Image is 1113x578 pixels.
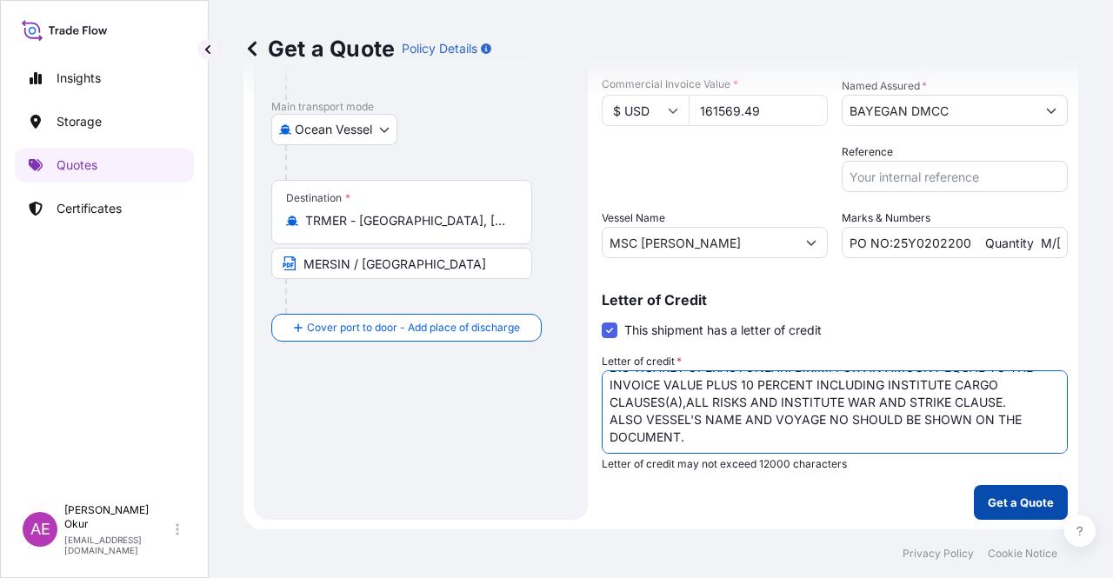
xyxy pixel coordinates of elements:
button: Show suggestions [796,227,827,258]
p: Certificates [57,200,122,217]
button: Cover port to door - Add place of discharge [271,314,542,342]
label: Marks & Numbers [842,209,930,227]
div: Destination [286,191,350,205]
label: Vessel Name [602,209,665,227]
p: Letter of credit may not exceed 12000 characters [602,457,1068,471]
p: Policy Details [402,40,477,57]
a: Storage [15,104,194,139]
p: Quotes [57,156,97,174]
span: This shipment has a letter of credit [624,322,822,339]
p: [EMAIL_ADDRESS][DOMAIN_NAME] [64,535,172,555]
a: Quotes [15,148,194,183]
p: Storage [57,113,102,130]
span: Ocean Vessel [295,121,372,138]
span: AE [30,521,50,538]
button: Show suggestions [1036,95,1067,126]
a: Cookie Notice [988,547,1057,561]
input: Number1, number2,... [842,227,1068,258]
span: Cover port to door - Add place of discharge [307,319,520,336]
input: Destination [305,212,510,229]
p: Get a Quote [988,494,1054,511]
p: Letter of Credit [602,293,1068,307]
input: Type to search vessel name or IMO [603,227,796,258]
label: Letter of credit [602,353,682,370]
input: Full name [843,95,1036,126]
input: Text to appear on certificate [271,248,532,279]
p: Get a Quote [243,35,395,63]
button: Select transport [271,114,397,145]
a: Certificates [15,191,194,226]
a: Insights [15,61,194,96]
input: Your internal reference [842,161,1068,192]
a: Privacy Policy [903,547,974,561]
p: [PERSON_NAME] Okur [64,503,172,531]
p: Main transport mode [271,100,570,114]
button: Get a Quote [974,485,1068,520]
p: Insights [57,70,101,87]
input: Type amount [689,95,828,126]
label: Reference [842,143,893,161]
